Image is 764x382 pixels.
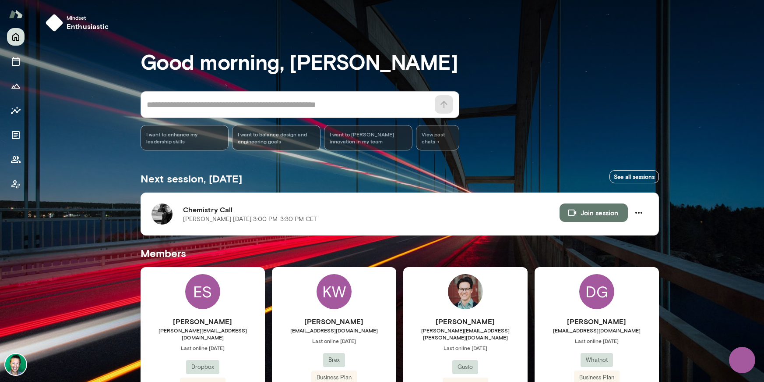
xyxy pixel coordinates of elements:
[272,327,396,334] span: [EMAIL_ADDRESS][DOMAIN_NAME]
[574,373,620,382] span: Business Plan
[535,337,659,344] span: Last online [DATE]
[141,49,659,74] h3: Good morning, [PERSON_NAME]
[141,316,265,327] h6: [PERSON_NAME]
[67,14,109,21] span: Mindset
[7,151,25,168] button: Members
[581,356,613,364] span: Whatnot
[579,274,614,309] div: DG
[183,215,317,224] p: [PERSON_NAME] · [DATE] · 3:00 PM-3:30 PM CET
[185,274,220,309] div: ES
[535,316,659,327] h6: [PERSON_NAME]
[448,274,483,309] img: Daniel Flynn
[146,131,223,145] span: I want to enhance my leadership skills
[5,354,26,375] img: Brian Lawrence
[7,175,25,193] button: Client app
[238,131,315,145] span: I want to balance design and engineering goals
[416,125,459,150] span: View past chats ->
[535,327,659,334] span: [EMAIL_ADDRESS][DOMAIN_NAME]
[141,125,229,150] div: I want to enhance my leadership skills
[67,21,109,32] h6: enthusiastic
[323,356,345,364] span: Brex
[403,327,528,341] span: [PERSON_NAME][EMAIL_ADDRESS][PERSON_NAME][DOMAIN_NAME]
[7,28,25,46] button: Home
[7,102,25,119] button: Insights
[141,344,265,351] span: Last online [DATE]
[186,363,219,371] span: Dropbox
[324,125,412,150] div: I want to [PERSON_NAME] innovation in my team
[232,125,320,150] div: I want to balance design and engineering goals
[609,170,659,184] a: See all sessions
[141,246,659,260] h5: Members
[311,373,357,382] span: Business Plan
[403,344,528,351] span: Last online [DATE]
[330,131,407,145] span: I want to [PERSON_NAME] innovation in my team
[403,316,528,327] h6: [PERSON_NAME]
[7,77,25,95] button: Growth Plan
[452,363,478,371] span: Gusto
[7,53,25,70] button: Sessions
[7,126,25,144] button: Documents
[272,337,396,344] span: Last online [DATE]
[46,14,63,32] img: mindset
[317,274,352,309] div: KW
[560,203,628,222] button: Join session
[42,11,116,35] button: Mindsetenthusiastic
[141,327,265,341] span: [PERSON_NAME][EMAIL_ADDRESS][DOMAIN_NAME]
[183,204,560,215] h6: Chemistry Call
[9,6,23,22] img: Mento
[141,171,242,186] h5: Next session, [DATE]
[272,316,396,327] h6: [PERSON_NAME]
